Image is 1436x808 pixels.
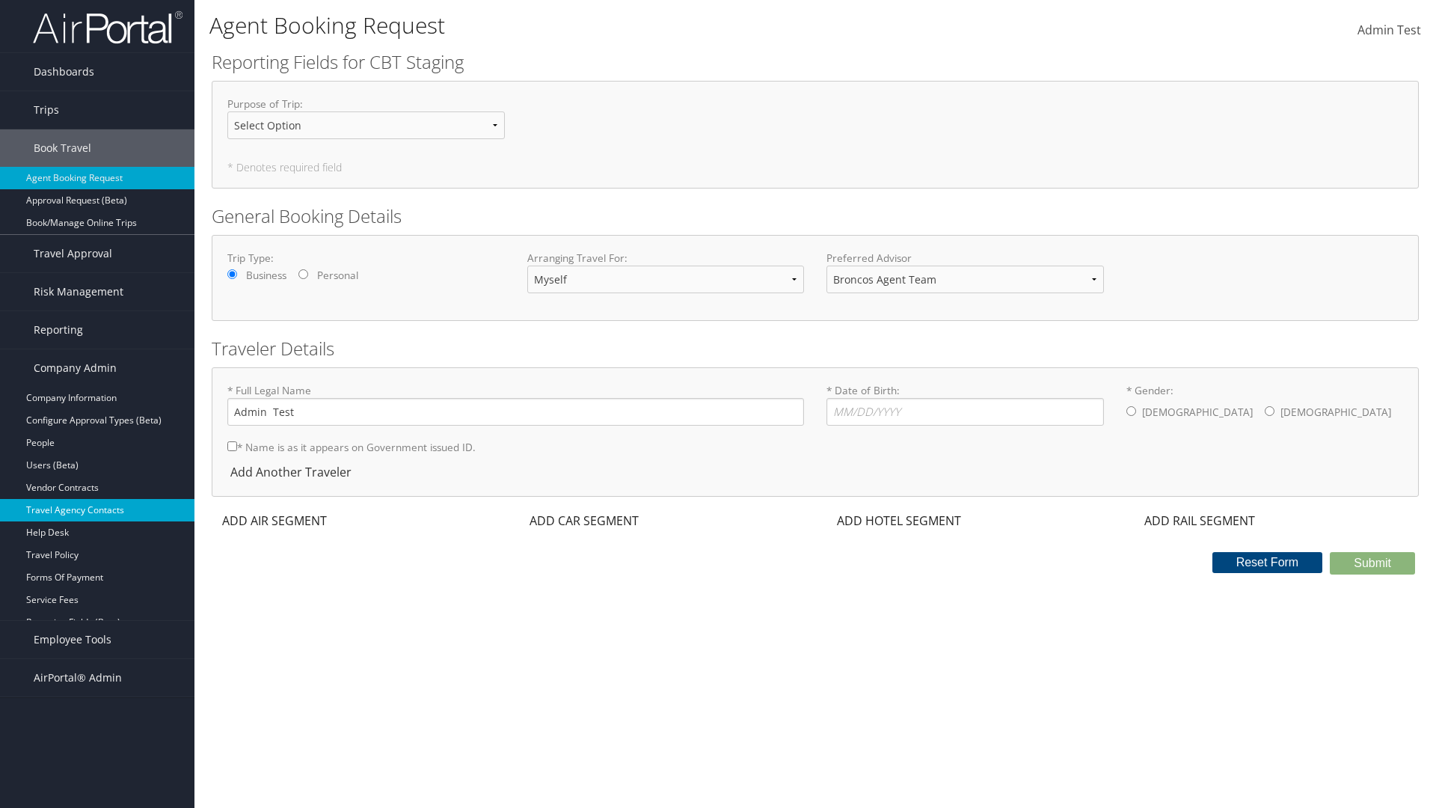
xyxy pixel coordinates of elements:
[519,512,646,530] div: ADD CAR SEGMENT
[826,383,1104,426] label: * Date of Birth:
[34,311,83,349] span: Reporting
[227,97,505,151] label: Purpose of Trip :
[212,336,1419,361] h2: Traveler Details
[227,441,237,451] input: * Name is as it appears on Government issued ID.
[33,10,182,45] img: airportal-logo.png
[1357,7,1421,54] a: Admin Test
[34,129,91,167] span: Book Travel
[527,251,805,266] label: Arranging Travel For:
[209,10,1017,41] h1: Agent Booking Request
[34,659,122,697] span: AirPortal® Admin
[227,398,804,426] input: * Full Legal Name
[227,463,359,481] div: Add Another Traveler
[227,383,804,426] label: * Full Legal Name
[1280,398,1391,426] label: [DEMOGRAPHIC_DATA]
[1134,512,1262,530] div: ADD RAIL SEGMENT
[317,268,358,283] label: Personal
[1126,406,1136,416] input: * Gender:[DEMOGRAPHIC_DATA][DEMOGRAPHIC_DATA]
[227,433,476,461] label: * Name is as it appears on Government issued ID.
[246,268,286,283] label: Business
[826,398,1104,426] input: * Date of Birth:
[1142,398,1253,426] label: [DEMOGRAPHIC_DATA]
[1126,383,1404,428] label: * Gender:
[34,621,111,658] span: Employee Tools
[34,91,59,129] span: Trips
[34,349,117,387] span: Company Admin
[826,251,1104,266] label: Preferred Advisor
[1330,552,1415,575] button: Submit
[1265,406,1274,416] input: * Gender:[DEMOGRAPHIC_DATA][DEMOGRAPHIC_DATA]
[34,273,123,310] span: Risk Management
[227,162,1403,173] h5: * Denotes required field
[212,203,1419,229] h2: General Booking Details
[1357,22,1421,38] span: Admin Test
[826,512,969,530] div: ADD HOTEL SEGMENT
[34,53,94,91] span: Dashboards
[227,251,505,266] label: Trip Type:
[227,111,505,139] select: Purpose of Trip:
[1212,552,1323,573] button: Reset Form
[212,49,1419,75] h2: Reporting Fields for CBT Staging
[212,512,334,530] div: ADD AIR SEGMENT
[34,235,112,272] span: Travel Approval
